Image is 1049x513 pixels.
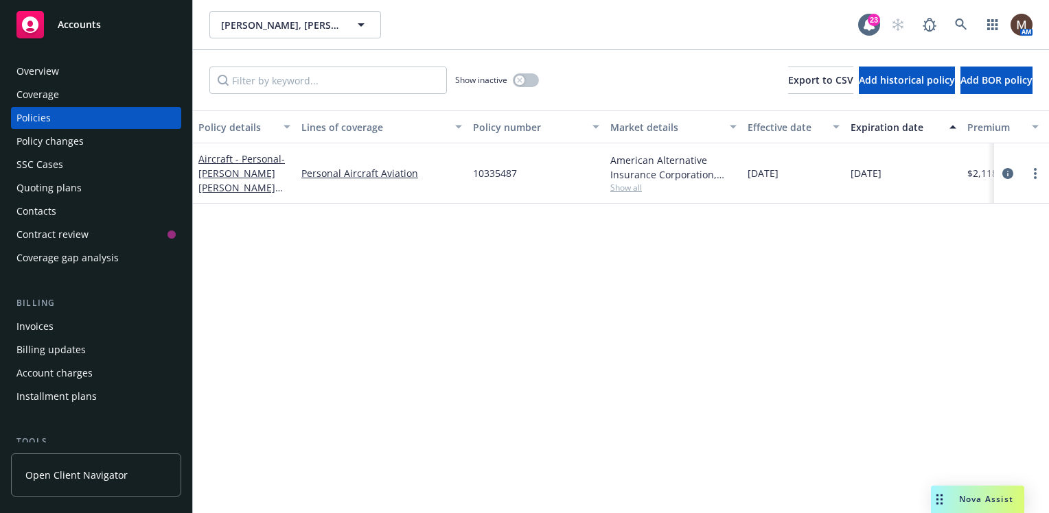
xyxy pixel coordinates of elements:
button: Export to CSV [788,67,853,94]
a: Coverage [11,84,181,106]
span: Nova Assist [959,493,1013,505]
div: Contract review [16,224,89,246]
button: Expiration date [845,110,962,143]
div: SSC Cases [16,154,63,176]
a: Contract review [11,224,181,246]
span: Add BOR policy [960,73,1033,86]
a: Installment plans [11,385,181,407]
button: Nova Assist [931,486,1024,513]
a: Invoices [11,315,181,337]
span: [DATE] [748,166,779,180]
a: more [1027,165,1044,182]
div: Premium [967,120,1024,134]
span: Accounts [58,19,101,30]
button: Add historical policy [859,67,955,94]
div: American Alternative Insurance Corporation, [GEOGRAPHIC_DATA] Re, Global Aerospace Inc [610,153,737,182]
a: Personal Aircraft Aviation [301,166,462,180]
div: Installment plans [16,385,97,407]
a: Switch app [979,11,1006,38]
div: Billing updates [16,339,86,361]
a: Billing updates [11,339,181,361]
div: Drag to move [931,486,948,513]
div: Policy details [198,120,275,134]
div: Policies [16,107,51,129]
span: Show all [610,182,737,193]
div: Invoices [16,315,54,337]
a: Search [947,11,975,38]
button: Policy number [468,110,605,143]
div: Account charges [16,362,93,384]
div: Overview [16,60,59,82]
a: circleInformation [1000,165,1016,182]
a: Start snowing [884,11,912,38]
a: Aircraft - Personal [198,152,285,208]
div: Tools [11,435,181,449]
span: Add historical policy [859,73,955,86]
a: Policies [11,107,181,129]
a: Report a Bug [916,11,943,38]
button: Add BOR policy [960,67,1033,94]
span: Open Client Navigator [25,468,128,482]
a: Policy changes [11,130,181,152]
div: Market details [610,120,722,134]
button: Lines of coverage [296,110,468,143]
div: Effective date [748,120,825,134]
a: Contacts [11,200,181,222]
span: $2,118.00 [967,166,1011,180]
input: Filter by keyword... [209,67,447,94]
div: Expiration date [851,120,941,134]
button: Effective date [742,110,845,143]
div: 23 [868,14,880,26]
a: Accounts [11,5,181,44]
span: 10335487 [473,166,517,180]
span: [DATE] [851,166,881,180]
a: Overview [11,60,181,82]
a: SSC Cases [11,154,181,176]
div: Policy changes [16,130,84,152]
div: Quoting plans [16,177,82,199]
a: Account charges [11,362,181,384]
button: Premium [962,110,1044,143]
div: Coverage [16,84,59,106]
img: photo [1011,14,1033,36]
div: Contacts [16,200,56,222]
div: Lines of coverage [301,120,447,134]
span: [PERSON_NAME], [PERSON_NAME] Trustee [221,18,340,32]
a: Coverage gap analysis [11,247,181,269]
div: Billing [11,296,181,310]
button: Market details [605,110,742,143]
button: Policy details [193,110,296,143]
div: Policy number [473,120,584,134]
a: Quoting plans [11,177,181,199]
span: Export to CSV [788,73,853,86]
div: Coverage gap analysis [16,247,119,269]
span: Show inactive [455,74,507,86]
button: [PERSON_NAME], [PERSON_NAME] Trustee [209,11,381,38]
